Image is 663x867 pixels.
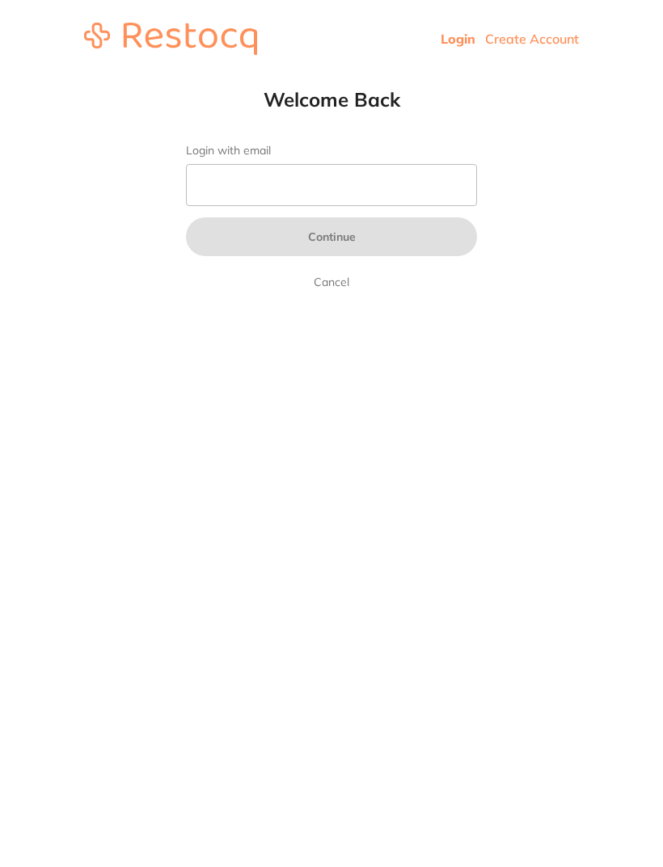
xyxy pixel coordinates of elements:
h1: Welcome Back [154,87,509,112]
a: Create Account [485,31,579,47]
label: Login with email [186,144,477,158]
button: Continue [186,217,477,256]
a: Cancel [310,272,353,292]
a: Login [441,31,475,47]
img: restocq_logo.svg [84,23,257,55]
